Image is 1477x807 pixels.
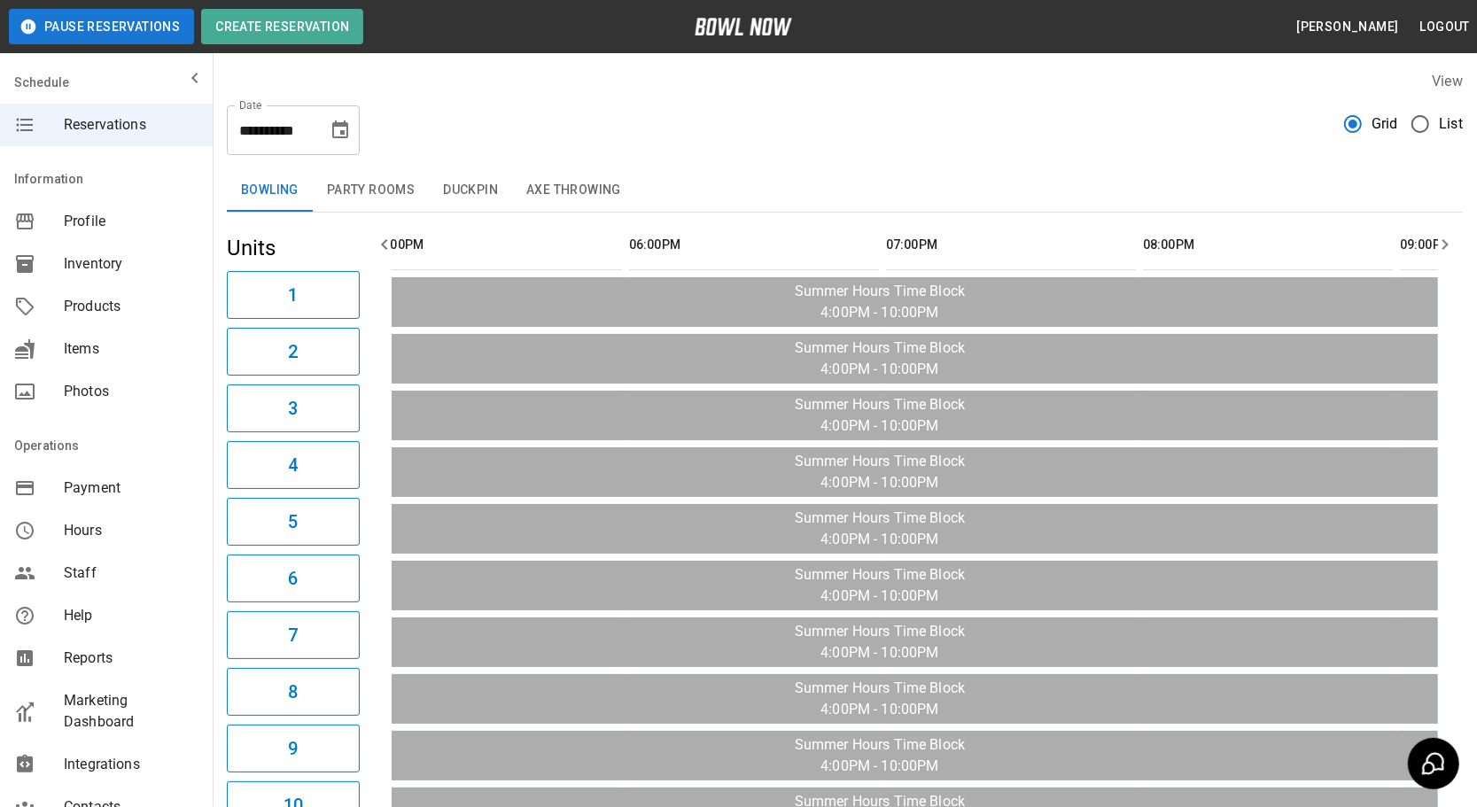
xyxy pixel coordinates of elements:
button: Duckpin [429,169,512,212]
button: 8 [227,668,360,716]
h6: 1 [288,281,298,309]
h6: 3 [288,394,298,423]
span: Profile [64,211,198,232]
label: View [1432,73,1463,89]
span: Help [64,605,198,626]
span: Reports [64,648,198,669]
h6: 7 [288,621,298,649]
th: 05:00PM [372,220,622,270]
h6: 4 [288,451,298,479]
button: [PERSON_NAME] [1289,11,1405,43]
span: Inventory [64,253,198,275]
button: 4 [227,441,360,489]
span: Photos [64,381,198,402]
button: 6 [227,555,360,602]
button: 5 [227,498,360,546]
h6: 8 [288,678,298,706]
button: 7 [227,611,360,659]
span: Integrations [64,754,198,775]
button: Logout [1413,11,1477,43]
span: List [1439,113,1463,135]
th: 07:00PM [886,220,1136,270]
span: Payment [64,477,198,499]
button: 1 [227,271,360,319]
button: Pause Reservations [9,9,194,44]
button: 3 [227,384,360,432]
button: Bowling [227,169,313,212]
span: Hours [64,520,198,541]
span: Items [64,338,198,360]
th: 08:00PM [1143,220,1393,270]
button: Create Reservation [201,9,363,44]
button: Axe Throwing [512,169,635,212]
img: logo [695,18,792,35]
button: Choose date, selected date is Sep 22, 2025 [323,113,358,148]
span: Products [64,296,198,317]
span: Marketing Dashboard [64,690,198,733]
h6: 9 [288,734,298,763]
h6: 5 [288,508,298,536]
div: inventory tabs [227,169,1463,212]
button: 9 [227,725,360,772]
h6: 6 [288,564,298,593]
button: 2 [227,328,360,376]
span: Reservations [64,114,198,136]
h5: Units [227,234,360,262]
span: Staff [64,563,198,584]
button: Party Rooms [313,169,429,212]
h6: 2 [288,338,298,366]
span: Grid [1372,113,1398,135]
th: 06:00PM [629,220,879,270]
